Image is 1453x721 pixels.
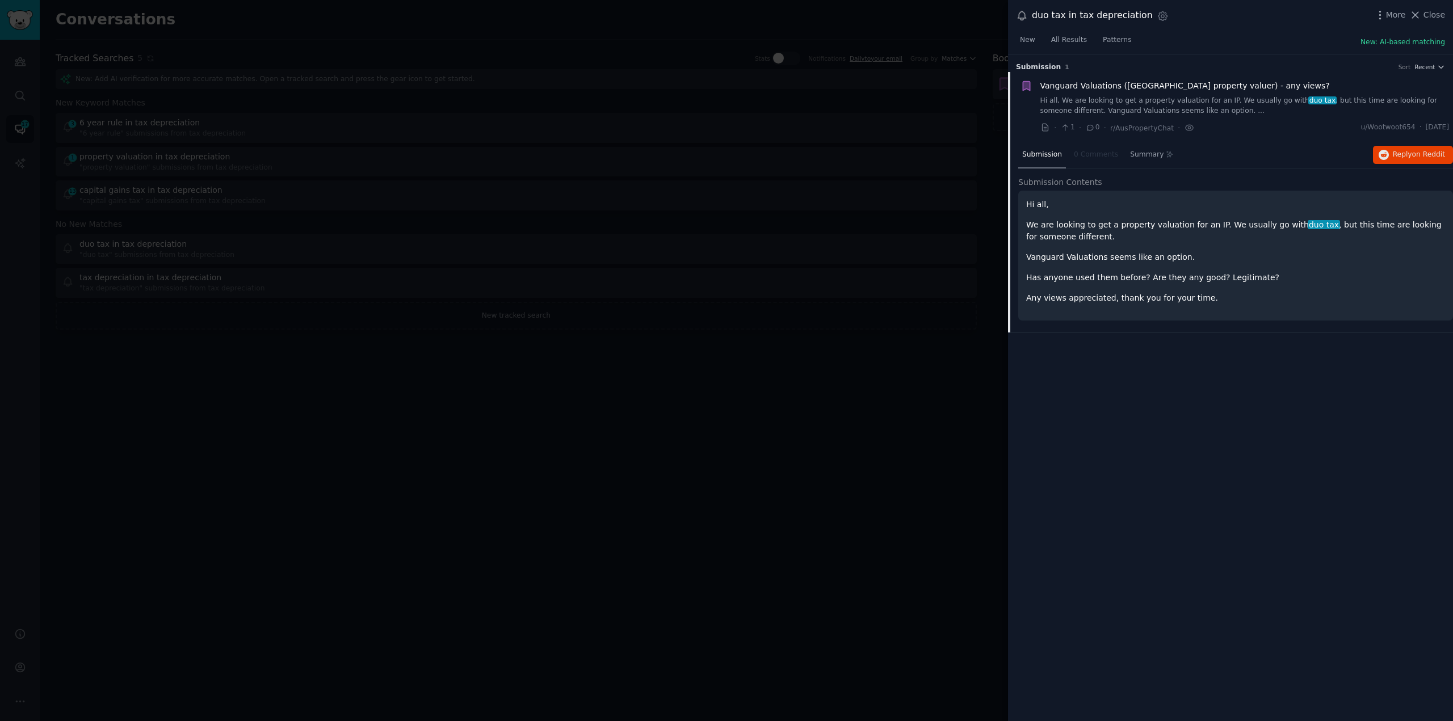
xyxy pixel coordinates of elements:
[1374,9,1406,21] button: More
[1393,150,1445,160] span: Reply
[1104,122,1106,134] span: ·
[1178,122,1180,134] span: ·
[1426,123,1449,133] span: [DATE]
[1026,251,1445,263] p: Vanguard Valuations seems like an option.
[1040,96,1450,116] a: Hi all, We are looking to get a property valuation for an IP. We usually go withduo tax, but this...
[1409,9,1445,21] button: Close
[1085,123,1099,133] span: 0
[1414,63,1445,71] button: Recent
[1026,219,1445,243] p: We are looking to get a property valuation for an IP. We usually go with , but this time are look...
[1026,272,1445,284] p: Has anyone used them before? Are they any good? Legitimate?
[1308,220,1340,229] span: duo tax
[1423,9,1445,21] span: Close
[1308,96,1337,104] span: duo tax
[1060,123,1074,133] span: 1
[1026,199,1445,210] p: Hi all,
[1022,150,1062,160] span: Submission
[1047,31,1091,54] a: All Results
[1051,35,1087,45] span: All Results
[1054,122,1056,134] span: ·
[1016,62,1061,73] span: Submission
[1360,37,1445,48] button: New: AI-based matching
[1412,150,1445,158] span: on Reddit
[1373,146,1453,164] button: Replyon Reddit
[1130,150,1164,160] span: Summary
[1018,176,1102,188] span: Submission Contents
[1386,9,1406,21] span: More
[1065,64,1069,70] span: 1
[1032,9,1153,23] div: duo tax in tax depreciation
[1079,122,1081,134] span: ·
[1020,35,1035,45] span: New
[1360,123,1415,133] span: u/Wootwoot654
[1026,292,1445,304] p: Any views appreciated, thank you for your time.
[1099,31,1135,54] a: Patterns
[1016,31,1039,54] a: New
[1420,123,1422,133] span: ·
[1040,80,1330,92] a: Vanguard Valuations ([GEOGRAPHIC_DATA] property valuer) - any views?
[1414,63,1435,71] span: Recent
[1110,124,1174,132] span: r/AusPropertyChat
[1399,63,1411,71] div: Sort
[1103,35,1131,45] span: Patterns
